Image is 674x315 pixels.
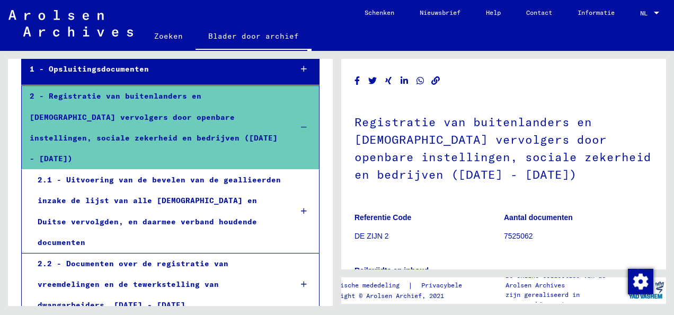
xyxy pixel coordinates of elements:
[626,277,666,303] img: yv_logo.png
[504,213,573,222] b: Aantal documenten
[367,74,378,87] button: Deel op Twitter
[354,266,429,275] b: Reikwijdte en inhoud
[628,269,653,294] img: Toestemming wijzigen
[506,271,625,290] p: De online collecties van de Arolsen Archives
[8,10,133,37] img: Arolsen_neg.svg
[22,59,283,80] div: 1 - Opsluitingsdocumenten
[322,280,408,291] a: Juridische mededeling
[354,98,653,197] h1: Registratie van buitenlanders en [DEMOGRAPHIC_DATA] vervolgers door openbare instellingen, social...
[506,290,625,309] p: zijn gerealiseerd in samenwerking met
[504,231,653,242] p: 7525062
[408,280,413,291] font: |
[383,74,394,87] button: Deel op Xing
[640,10,652,17] span: NL
[322,291,482,301] p: Copyright © Arolsen Archief, 2021
[399,74,410,87] button: Deel op LinkedIn
[354,231,503,242] p: DE ZIJN 2
[30,170,283,253] div: 2.1 - Uitvoering van de bevelen van de geallieerden inzake de lijst van alle [DEMOGRAPHIC_DATA] e...
[354,213,411,222] b: Referentie Code
[413,280,482,291] a: Privacybeleid
[352,74,363,87] button: Delen op Facebook
[196,23,312,51] a: Blader door archief
[415,74,426,87] button: Deel op WhatsApp
[430,74,441,87] button: Kopieer link
[22,86,283,169] div: 2 - Registratie van buitenlanders en [DEMOGRAPHIC_DATA] vervolgers door openbare instellingen, so...
[141,23,196,49] a: Zoeken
